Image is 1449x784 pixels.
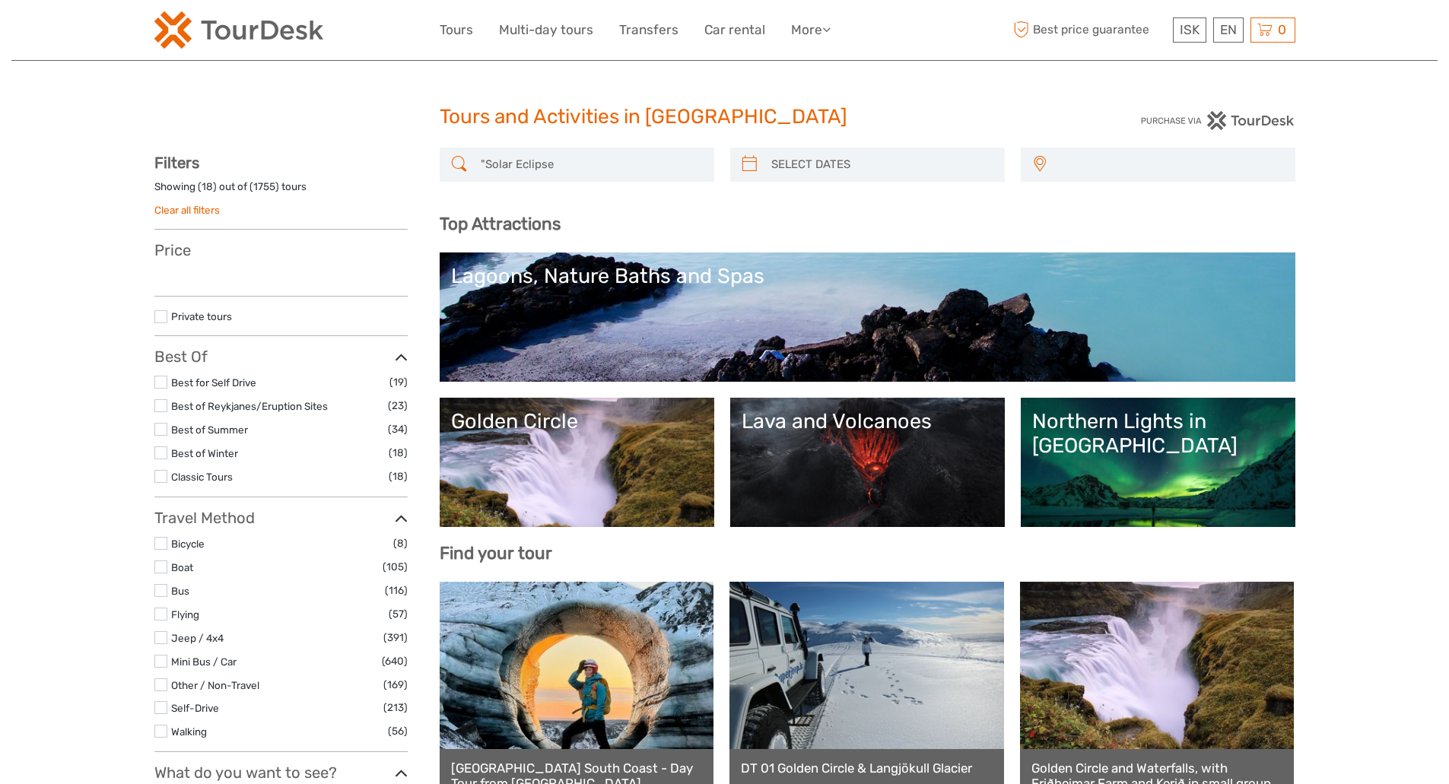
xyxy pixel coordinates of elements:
[171,400,328,412] a: Best of Reykjanes/Eruption Sites
[451,264,1284,370] a: Lagoons, Nature Baths and Spas
[388,397,408,414] span: (23)
[202,179,213,194] label: 18
[171,655,237,668] a: Mini Bus / Car
[742,409,993,433] div: Lava and Volcanoes
[383,699,408,716] span: (213)
[154,11,323,49] img: 120-15d4194f-c635-41b9-a512-a3cb382bfb57_logo_small.png
[171,376,256,389] a: Best for Self Drive
[741,760,993,776] a: DT 01 Golden Circle & Langjökull Glacier
[451,264,1284,288] div: Lagoons, Nature Baths and Spas
[440,214,561,234] b: Top Attractions
[154,179,408,203] div: Showing ( ) out of ( ) tours
[440,543,552,563] b: Find your tour
[154,348,408,366] h3: Best Of
[451,409,703,516] a: Golden Circle
[1032,409,1284,459] div: Northern Lights in [GEOGRAPHIC_DATA]
[388,722,408,740] span: (56)
[171,424,248,436] a: Best of Summer
[451,409,703,433] div: Golden Circle
[385,582,408,599] span: (116)
[171,538,205,550] a: Bicycle
[1140,111,1295,130] img: PurchaseViaTourDesk.png
[253,179,275,194] label: 1755
[171,585,189,597] a: Bus
[171,608,199,621] a: Flying
[154,204,220,216] a: Clear all filters
[499,19,593,41] a: Multi-day tours
[171,471,233,483] a: Classic Tours
[1276,22,1289,37] span: 0
[154,241,408,259] h3: Price
[389,444,408,462] span: (18)
[383,629,408,646] span: (391)
[619,19,678,41] a: Transfers
[704,19,765,41] a: Car rental
[171,725,207,738] a: Walking
[171,632,224,644] a: Jeep / 4x4
[154,763,408,782] h3: What do you want to see?
[382,652,408,670] span: (640)
[389,468,408,485] span: (18)
[393,535,408,552] span: (8)
[388,421,408,438] span: (34)
[154,154,199,172] strong: Filters
[154,509,408,527] h3: Travel Method
[171,679,259,691] a: Other / Non-Travel
[1010,17,1169,43] span: Best price guarantee
[440,105,1010,129] h1: Tours and Activities in [GEOGRAPHIC_DATA]
[1032,409,1284,516] a: Northern Lights in [GEOGRAPHIC_DATA]
[171,447,238,459] a: Best of Winter
[742,409,993,516] a: Lava and Volcanoes
[475,151,707,178] input: SEARCH
[383,676,408,694] span: (169)
[389,373,408,391] span: (19)
[383,558,408,576] span: (105)
[440,19,473,41] a: Tours
[389,605,408,623] span: (57)
[765,151,997,178] input: SELECT DATES
[1213,17,1244,43] div: EN
[1180,22,1200,37] span: ISK
[171,561,193,573] a: Boat
[791,19,831,41] a: More
[171,310,232,322] a: Private tours
[171,702,219,714] a: Self-Drive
